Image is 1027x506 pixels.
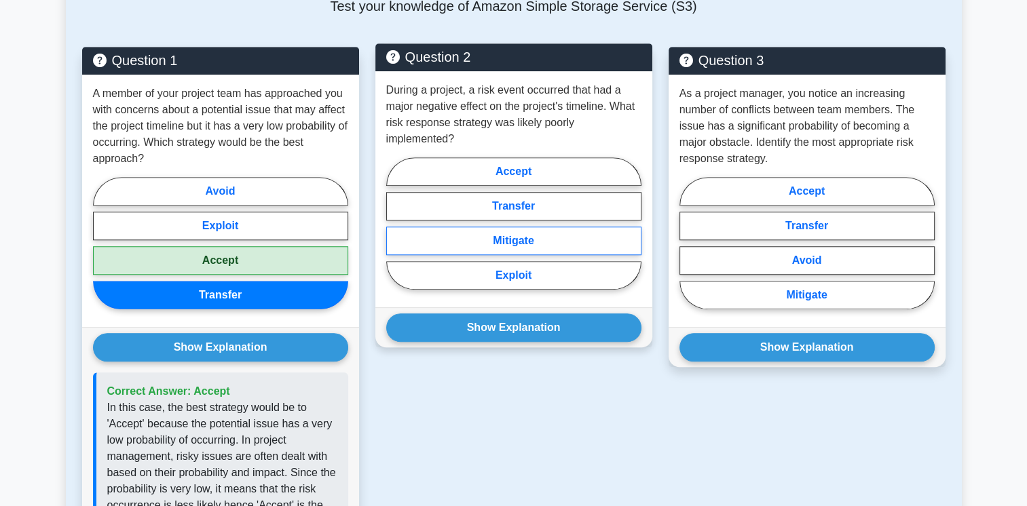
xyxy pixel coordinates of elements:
h5: Question 2 [386,49,641,65]
h5: Question 3 [679,52,935,69]
label: Transfer [93,281,348,309]
span: Correct Answer: Accept [107,385,230,397]
button: Show Explanation [93,333,348,362]
label: Transfer [679,212,935,240]
label: Accept [386,157,641,186]
button: Show Explanation [386,313,641,342]
button: Show Explanation [679,333,935,362]
label: Mitigate [679,281,935,309]
label: Accept [679,177,935,206]
p: As a project manager, you notice an increasing number of conflicts between team members. The issu... [679,85,935,167]
label: Mitigate [386,227,641,255]
p: During a project, a risk event occurred that had a major negative effect on the project's timelin... [386,82,641,147]
label: Transfer [386,192,641,220]
label: Avoid [93,177,348,206]
p: A member of your project team has approached you with concerns about a potential issue that may a... [93,85,348,167]
label: Exploit [93,212,348,240]
label: Avoid [679,246,935,275]
label: Exploit [386,261,641,290]
label: Accept [93,246,348,275]
h5: Question 1 [93,52,348,69]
